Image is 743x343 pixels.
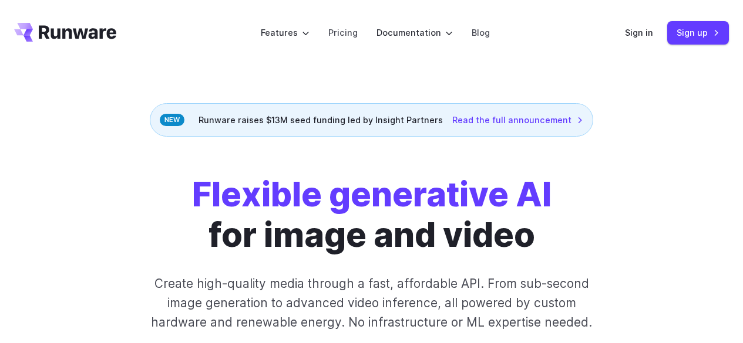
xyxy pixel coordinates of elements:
[667,21,729,44] a: Sign up
[472,26,490,39] a: Blog
[14,23,116,42] a: Go to /
[261,26,310,39] label: Features
[625,26,653,39] a: Sign in
[192,174,552,255] h1: for image and video
[150,103,593,137] div: Runware raises $13M seed funding led by Insight Partners
[143,274,600,332] p: Create high-quality media through a fast, affordable API. From sub-second image generation to adv...
[452,113,583,127] a: Read the full announcement
[192,174,552,215] strong: Flexible generative AI
[328,26,358,39] a: Pricing
[376,26,453,39] label: Documentation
